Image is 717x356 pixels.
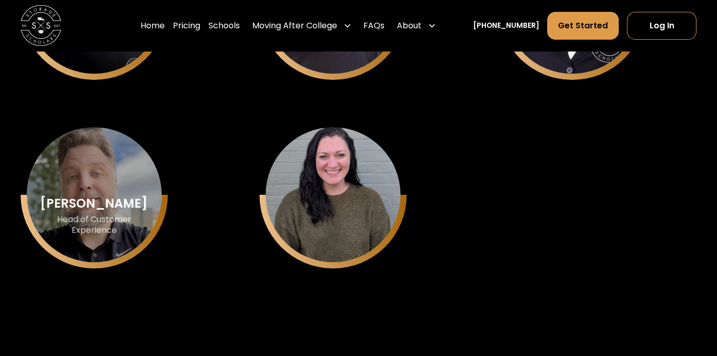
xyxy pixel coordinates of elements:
[547,12,619,40] a: Get Started
[252,20,337,32] div: Moving After College
[42,214,147,235] div: Head of Customer Experience
[473,20,539,31] a: [PHONE_NUMBER]
[363,11,384,40] a: FAQs
[627,12,696,40] a: Log In
[208,11,240,40] a: Schools
[393,11,440,40] div: About
[40,197,148,210] div: [PERSON_NAME]
[397,20,422,32] div: About
[173,11,200,40] a: Pricing
[248,11,356,40] div: Moving After College
[141,11,165,40] a: Home
[21,5,62,46] img: Storage Scholars main logo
